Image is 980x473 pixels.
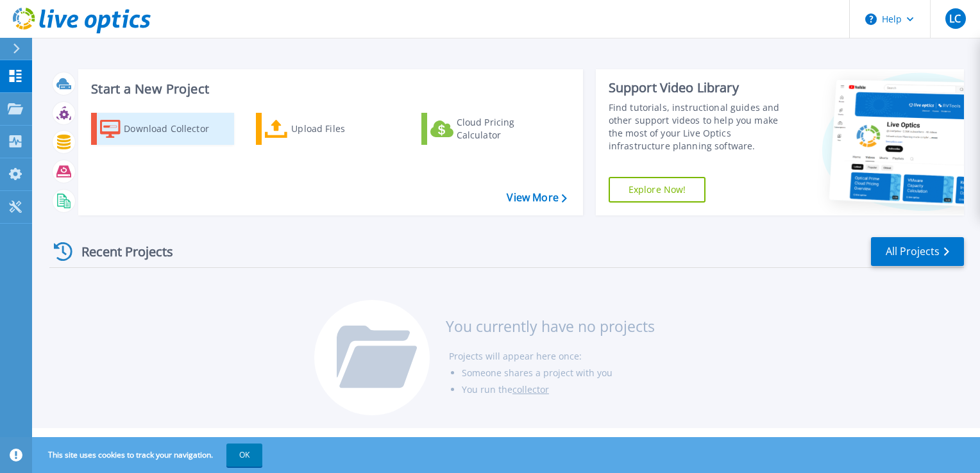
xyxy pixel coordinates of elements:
button: OK [226,444,262,467]
a: collector [512,383,549,395]
div: Find tutorials, instructional guides and other support videos to help you make the most of your L... [609,101,793,153]
h3: You currently have no projects [446,319,655,333]
a: Upload Files [256,113,399,145]
div: Support Video Library [609,79,793,96]
a: View More [507,192,566,204]
div: Upload Files [291,116,394,142]
a: Download Collector [91,113,234,145]
a: Explore Now! [609,177,706,203]
li: You run the [462,381,655,398]
li: Someone shares a project with you [462,365,655,381]
span: LC [949,13,961,24]
div: Download Collector [124,116,226,142]
a: Cloud Pricing Calculator [421,113,564,145]
li: Projects will appear here once: [449,348,655,365]
a: All Projects [871,237,964,266]
h3: Start a New Project [91,82,566,96]
div: Recent Projects [49,236,190,267]
span: This site uses cookies to track your navigation. [35,444,262,467]
div: Cloud Pricing Calculator [457,116,559,142]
